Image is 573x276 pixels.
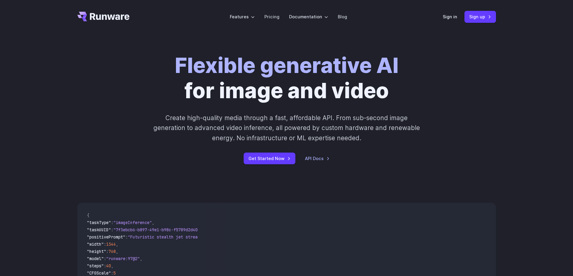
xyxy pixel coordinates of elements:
[87,263,104,268] span: "steps"
[111,270,113,276] span: :
[230,13,255,20] label: Features
[87,256,104,261] span: "model"
[175,53,399,103] h1: for image and video
[289,13,328,20] label: Documentation
[116,249,118,254] span: ,
[87,234,125,240] span: "positivePrompt"
[109,249,116,254] span: 768
[264,13,279,20] a: Pricing
[111,227,113,232] span: :
[128,234,347,240] span: "Futuristic stealth jet streaking through a neon-lit cityscape with glowing purple exhaust"
[152,113,421,143] p: Create high-quality media through a fast, affordable API. From sub-second image generation to adv...
[113,220,152,225] span: "imageInference"
[87,227,111,232] span: "taskUUID"
[152,220,154,225] span: ,
[106,256,140,261] span: "runware:97@2"
[443,13,457,20] a: Sign in
[106,241,116,247] span: 1344
[77,12,130,21] a: Go to /
[116,241,118,247] span: ,
[175,53,399,78] strong: Flexible generative AI
[87,241,104,247] span: "width"
[111,220,113,225] span: :
[140,256,142,261] span: ,
[113,270,116,276] span: 5
[111,263,113,268] span: ,
[113,227,205,232] span: "7f3ebcb6-b897-49e1-b98c-f5789d2d40d7"
[305,155,330,162] a: API Docs
[125,234,128,240] span: :
[104,263,106,268] span: :
[244,153,295,164] a: Get Started Now
[104,256,106,261] span: :
[104,241,106,247] span: :
[87,213,89,218] span: {
[87,249,106,254] span: "height"
[106,263,111,268] span: 40
[87,270,111,276] span: "CFGScale"
[106,249,109,254] span: :
[464,11,496,23] a: Sign up
[87,220,111,225] span: "taskType"
[338,13,347,20] a: Blog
